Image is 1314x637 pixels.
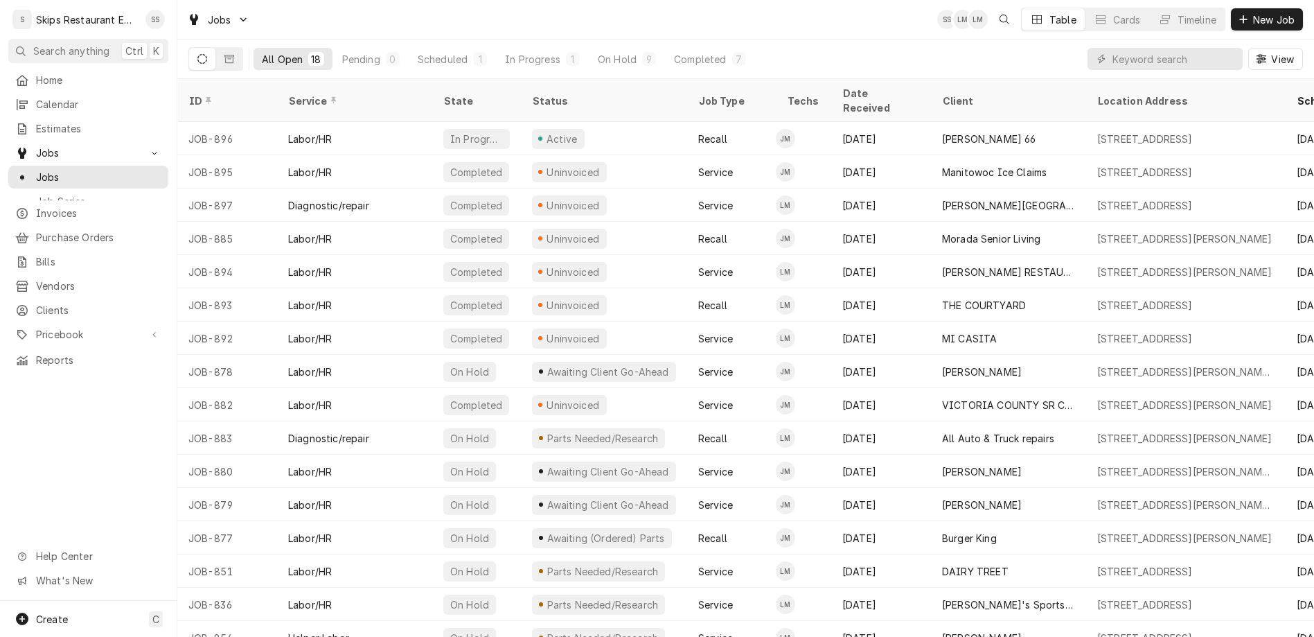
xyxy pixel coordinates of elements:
[942,398,1075,412] div: VICTORIA COUNTY SR CITIZENS CTR
[1097,398,1272,412] div: [STREET_ADDRESS][PERSON_NAME]
[8,39,168,63] button: Search anythingCtrlK
[36,353,161,367] span: Reports
[177,122,277,155] div: JOB-896
[177,222,277,255] div: JOB-885
[288,298,332,313] div: Labor/HR
[842,86,917,115] div: Date Received
[36,97,161,112] span: Calendar
[831,322,931,355] div: [DATE]
[698,298,727,313] div: Recall
[776,495,795,514] div: JM
[1248,48,1303,70] button: View
[698,132,727,146] div: Recall
[1097,365,1275,379] div: [STREET_ADDRESS][PERSON_NAME][PERSON_NAME]
[449,531,490,546] div: On Hold
[1097,232,1272,246] div: [STREET_ADDRESS][PERSON_NAME]
[545,531,666,546] div: Awaiting (Ordered) Parts
[942,198,1075,213] div: [PERSON_NAME][GEOGRAPHIC_DATA] (MSL)
[36,206,161,220] span: Invoices
[787,94,820,108] div: Techs
[449,398,504,412] div: Completed
[145,10,165,29] div: SS
[776,462,795,481] div: JM
[776,561,795,581] div: Longino Monroe's Avatar
[8,141,168,164] a: Go to Jobs
[449,132,504,146] div: In Progress
[831,255,931,288] div: [DATE]
[698,464,733,479] div: Service
[831,388,931,421] div: [DATE]
[177,189,277,222] div: JOB-897
[288,94,418,108] div: Service
[8,93,168,116] a: Calendar
[698,165,733,180] div: Service
[545,198,601,213] div: Uninvoiced
[545,365,670,379] div: Awaiting Client Go-Ahead
[8,569,168,592] a: Go to What's New
[776,395,795,415] div: Jason Marroquin's Avatar
[188,94,263,108] div: ID
[36,73,161,87] span: Home
[831,555,931,588] div: [DATE]
[177,355,277,388] div: JOB-878
[776,129,795,148] div: Jason Marroquin's Avatar
[36,12,138,27] div: Skips Restaurant Equipment
[569,52,577,67] div: 1
[177,155,277,189] div: JOB-895
[8,166,168,189] a: Jobs
[36,279,161,293] span: Vendors
[545,597,659,612] div: Parts Needed/Research
[776,362,795,381] div: Jason Marroquin's Avatar
[776,262,795,281] div: Longino Monroe's Avatar
[1049,12,1076,27] div: Table
[942,597,1075,612] div: [PERSON_NAME]'s Sports Bar
[177,322,277,355] div: JOB-892
[449,498,490,512] div: On Hold
[449,165,504,180] div: Completed
[36,194,161,209] span: Job Series
[8,250,168,273] a: Bills
[177,555,277,588] div: JOB-851
[449,265,504,279] div: Completed
[831,155,931,189] div: [DATE]
[177,588,277,621] div: JOB-836
[953,10,973,29] div: LM
[12,10,32,29] div: S
[36,573,160,588] span: What's New
[449,464,490,479] div: On Hold
[145,10,165,29] div: Shan Skipper's Avatar
[288,165,332,180] div: Labor/HR
[1097,265,1272,279] div: [STREET_ADDRESS][PERSON_NAME]
[776,595,795,614] div: Longino Monroe's Avatar
[698,365,733,379] div: Service
[776,195,795,215] div: Longino Monroe's Avatar
[831,122,931,155] div: [DATE]
[776,195,795,215] div: LM
[125,44,143,58] span: Ctrl
[698,232,727,246] div: Recall
[36,549,160,564] span: Help Center
[776,528,795,548] div: Jason Marroquin's Avatar
[776,528,795,548] div: JM
[831,421,931,455] div: [DATE]
[8,545,168,568] a: Go to Help Center
[698,94,765,108] div: Job Type
[449,198,504,213] div: Completed
[288,597,332,612] div: Labor/HR
[831,521,931,555] div: [DATE]
[993,8,1015,30] button: Open search
[968,10,988,29] div: Longino Monroe's Avatar
[831,588,931,621] div: [DATE]
[776,362,795,381] div: JM
[1112,48,1236,70] input: Keyword search
[776,295,795,315] div: Longino Monroe's Avatar
[942,365,1022,379] div: [PERSON_NAME]
[1097,331,1193,346] div: [STREET_ADDRESS]
[262,52,303,67] div: All Open
[776,595,795,614] div: LM
[776,262,795,281] div: LM
[698,431,727,446] div: Recall
[545,165,601,180] div: Uninvoiced
[152,612,159,627] span: C
[288,564,332,579] div: Labor/HR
